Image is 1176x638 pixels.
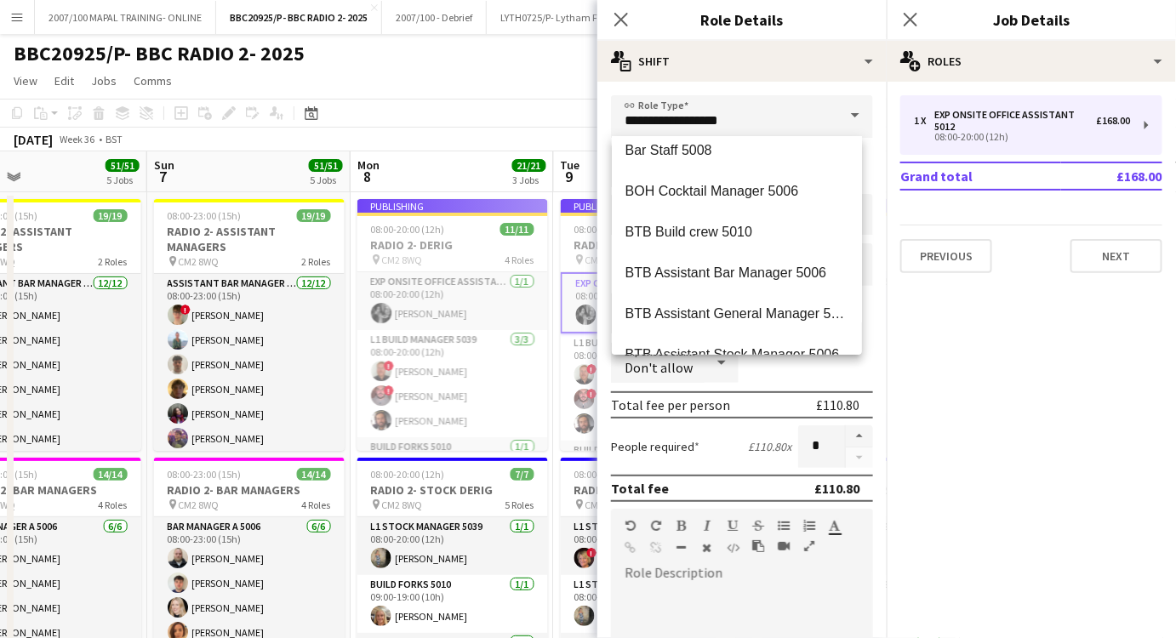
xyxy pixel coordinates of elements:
span: Don't allow [625,359,693,376]
button: Previous [900,239,992,273]
h3: RADIO 2- BAR MANAGERS [154,482,345,498]
span: ! [180,305,191,315]
span: BTB Build crew 5010 [625,224,848,240]
span: Jobs [91,73,117,88]
span: 5 Roles [505,498,534,511]
span: 2 Roles [99,255,128,268]
div: £110.80 [816,396,859,413]
div: Roles [887,41,1176,82]
div: Publishing [561,199,751,213]
button: Redo [650,519,662,533]
div: £110.80 x [748,439,791,454]
span: 8 [355,167,380,186]
span: CM2 8WQ [179,498,220,511]
span: 14/14 [94,468,128,481]
span: Comms [134,73,172,88]
span: BTB Assistant Bar Manager 5006 [625,265,848,281]
a: Jobs [84,70,123,92]
h3: RADIO 2- ASSISTANT MANAGERS [154,224,345,254]
span: Bar Staff 5008 [625,142,848,158]
span: 08:00-20:00 (12h) [371,468,445,481]
span: 51/51 [106,159,140,172]
div: 1 x [914,115,934,127]
app-card-role: Assistant Bar Manager 500612/1208:00-23:00 (15h)![PERSON_NAME][PERSON_NAME][PERSON_NAME][PERSON_N... [154,274,345,603]
td: £168.00 [1061,162,1162,190]
span: BTB Assistant Stock Manager 5006 [625,346,848,362]
div: 5 Jobs [106,174,139,186]
button: Increase [846,425,873,447]
app-card-role: L1 Stock Manager 50391/108:00-20:00 (12h)[PERSON_NAME] [561,575,751,633]
div: Total fee [611,480,669,497]
span: Edit [54,73,74,88]
span: Tue [561,157,580,173]
span: CM2 8WQ [179,255,220,268]
span: 19/19 [297,209,331,222]
span: 19/19 [94,209,128,222]
span: 2 Roles [302,255,331,268]
button: Paste as plain text [752,539,764,553]
button: Insert video [778,539,790,553]
span: ! [587,548,597,558]
div: Exp Onsite Office Assistant 5012 [934,109,1097,133]
button: Horizontal Line [676,541,688,555]
app-job-card: Publishing08:00-20:00 (12h)11/11RADIO 2- DERIG CM2 8WQ4 RolesExp Onsite Office Assistant 50121/10... [561,199,751,451]
h3: Role Details [597,9,887,31]
button: Bold [676,519,688,533]
span: CM2 8WQ [382,498,423,511]
span: 7/7 [511,468,534,481]
span: Week 36 [56,133,99,145]
app-card-role: L1 Stock Manager 50391/108:00-20:00 (12h)![PERSON_NAME] [561,517,751,575]
label: People required [611,439,699,454]
span: 4 Roles [99,498,128,511]
h3: Job Details [887,9,1176,31]
div: £110.80 [814,480,859,497]
button: Text Color [829,519,841,533]
button: Italic [701,519,713,533]
span: View [14,73,37,88]
app-job-card: 08:00-23:00 (15h)19/19RADIO 2- ASSISTANT MANAGERS CM2 8WQ2 RolesAssistant Bar Manager 500612/1208... [154,199,345,451]
app-card-role: L1 Stock Manager 50391/108:00-20:00 (12h)[PERSON_NAME] [357,517,548,575]
button: Underline [727,519,739,533]
span: 21/21 [512,159,546,172]
td: Grand total [900,162,1061,190]
span: 08:00-23:00 (15h) [168,468,242,481]
span: 08:00-23:00 (15h) [168,209,242,222]
h1: BBC20925/P- BBC RADIO 2- 2025 [14,41,305,66]
span: BTB Assistant General Manager 5006 [625,305,848,322]
span: 4 Roles [302,498,331,511]
h3: RADIO 2- STOCK DERIG [357,482,548,498]
span: 7 [151,167,174,186]
button: HTML Code [727,541,739,555]
div: BST [106,133,123,145]
a: Edit [48,70,81,92]
button: Fullscreen [803,539,815,553]
button: Unordered List [778,519,790,533]
div: Publishing [357,199,548,213]
span: CM2 8WQ [585,498,626,511]
button: Ordered List [803,519,815,533]
div: 3 Jobs [513,174,545,186]
span: 9 [558,167,580,186]
app-card-role: Build Forks 50101/109:00-19:00 (10h)[PERSON_NAME] [357,575,548,633]
a: Comms [127,70,179,92]
span: Sun [154,157,174,173]
button: Strikethrough [752,519,764,533]
div: Total fee per person [611,396,730,413]
h3: RADIO 2- STOCK DERIG [561,482,751,498]
button: 2007/100 - Debrief [382,1,487,34]
span: 08:00-20:00 (12h) [574,468,648,481]
app-job-card: Publishing08:00-20:00 (12h)11/11RADIO 2- DERIG CM2 8WQ4 RolesExp Onsite Office Assistant 50121/10... [357,199,548,451]
div: [DATE] [14,131,53,148]
span: 14/14 [297,468,331,481]
button: BBC20925/P- BBC RADIO 2- 2025 [216,1,382,34]
a: View [7,70,44,92]
button: Undo [625,519,637,533]
span: BOH Cocktail Manager 5006 [625,183,848,199]
span: Mon [357,157,380,173]
div: Shift [597,41,887,82]
div: 5 Jobs [310,174,342,186]
button: Clear Formatting [701,541,713,555]
button: Next [1070,239,1162,273]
